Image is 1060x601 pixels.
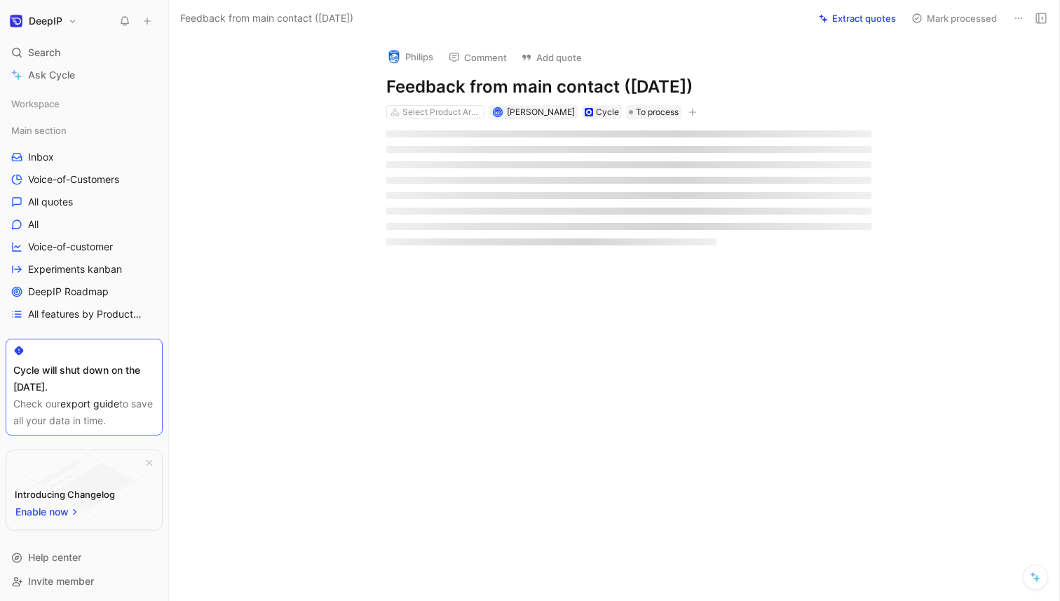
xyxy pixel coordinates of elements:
[13,396,155,429] div: Check our to save all your data in time.
[28,217,39,231] span: All
[6,236,163,257] a: Voice-of-customer
[15,504,70,520] span: Enable now
[6,93,163,114] div: Workspace
[28,285,109,299] span: DeepIP Roadmap
[515,48,588,67] button: Add quote
[6,547,163,568] div: Help center
[28,240,113,254] span: Voice-of-customer
[402,105,481,119] div: Select Product Areas
[28,575,94,587] span: Invite member
[15,486,115,503] div: Introducing Changelog
[386,76,871,98] h1: Feedback from main contact ([DATE])
[6,304,163,325] a: All features by Product area
[60,398,119,410] a: export guide
[28,67,75,83] span: Ask Cycle
[29,15,62,27] h1: DeepIP
[381,46,440,67] button: logoPhilips
[636,105,679,119] span: To process
[13,362,155,396] div: Cycle will shut down on the [DATE].
[6,147,163,168] a: Inbox
[28,150,54,164] span: Inbox
[596,105,619,119] div: Cycle
[626,105,681,119] div: To process
[28,44,60,61] span: Search
[6,191,163,212] a: All quotes
[28,307,144,321] span: All features by Product area
[6,42,163,63] div: Search
[180,10,353,27] span: Feedback from main contact ([DATE])
[11,123,67,137] span: Main section
[387,50,401,64] img: logo
[813,8,902,28] button: Extract quotes
[442,48,513,67] button: Comment
[6,169,163,190] a: Voice-of-Customers
[28,173,119,187] span: Voice-of-Customers
[6,120,163,325] div: Main sectionInboxVoice-of-CustomersAll quotesAllVoice-of-customerExperiments kanbanDeepIP Roadmap...
[28,195,73,209] span: All quotes
[6,11,81,31] button: DeepIPDeepIP
[18,450,150,522] img: bg-BLZuj68n.svg
[6,214,163,235] a: All
[11,97,60,111] span: Workspace
[6,259,163,280] a: Experiments kanban
[6,571,163,592] div: Invite member
[507,107,575,117] span: [PERSON_NAME]
[6,120,163,141] div: Main section
[905,8,1003,28] button: Mark processed
[6,281,163,302] a: DeepIP Roadmap
[28,551,81,563] span: Help center
[6,65,163,86] a: Ask Cycle
[494,109,501,116] img: avatar
[28,262,122,276] span: Experiments kanban
[15,503,81,521] button: Enable now
[9,14,23,28] img: DeepIP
